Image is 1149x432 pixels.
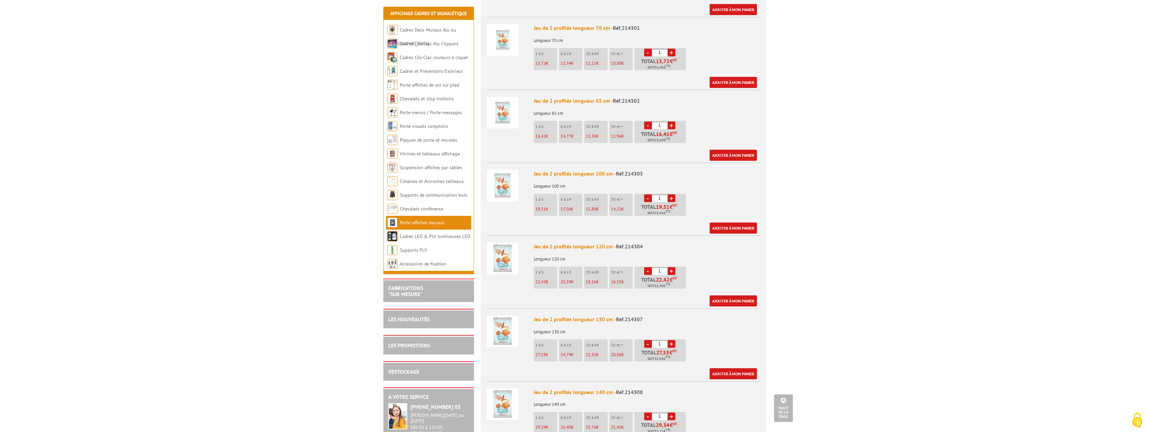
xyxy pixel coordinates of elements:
span: Réf.214303 [616,170,643,177]
span: 11,96 [611,133,621,139]
a: + [668,122,675,129]
a: Ajouter à mon panier [710,150,757,161]
span: 22,42 [656,277,670,282]
p: 6 à 19 [561,197,582,202]
span: 17,56 [561,206,571,212]
p: 50 et + [611,343,633,347]
p: € [611,61,633,66]
a: Supports PLV [400,247,427,253]
p: 1 à 5 [535,124,557,129]
p: € [611,425,633,430]
a: Ajouter à mon panier [710,77,757,88]
img: Cadres LED & PLV lumineuses LED [387,231,397,241]
span: 27,53 [535,352,545,357]
p: € [586,61,608,66]
sup: TTC [666,64,671,68]
sup: HT [673,58,677,62]
span: 29,34 [535,424,546,430]
a: + [668,49,675,56]
span: 12,34 [561,60,571,66]
span: 26,90 [655,283,664,289]
img: Porte-menus / Porte-messages [387,107,397,117]
img: Porte-affiches de sol sur pied [387,80,397,90]
a: Cadres et Présentoirs Extérieur [400,68,463,74]
a: Affichage Cadres et Signalétique [390,10,467,16]
p: 1 à 5 [535,343,557,347]
span: € [670,204,673,209]
p: Longueur 100 cm [534,179,760,189]
p: Longueur 140 cm [534,397,760,407]
a: Porte-affiches muraux [400,220,444,226]
p: € [561,207,582,211]
span: 18,16 [586,279,596,285]
p: € [561,425,582,430]
img: widget-service.jpg [388,403,407,429]
p: Total [636,58,686,70]
p: € [586,352,608,357]
span: Réf.214302 [613,97,640,104]
sup: HT [673,203,677,208]
p: Longueur 130 cm [534,325,760,334]
p: 50 et + [611,51,633,56]
p: € [535,134,557,139]
img: Jeu de 2 profilés longueur 100 cm [487,170,518,201]
span: Réf.214301 [613,25,640,31]
span: 10,00 [611,60,621,66]
sup: HT [672,349,677,353]
span: Réf.214308 [616,389,643,395]
span: 24,79 [561,352,571,357]
img: Vitrines et tableaux affichage [387,149,397,159]
span: 16,35 [611,279,621,285]
span: 13,72 [535,60,546,66]
span: Réf.214307 [616,316,643,323]
a: DESTOCKAGE [388,368,419,375]
p: 20 à 49 [586,124,608,129]
div: Jeu de 2 profilés longueur 70 cm - [534,24,760,32]
img: Cadres Deco Muraux Alu ou Bois [387,25,397,35]
p: € [586,134,608,139]
p: 50 et + [611,270,633,275]
a: - [644,413,652,420]
span: 19,51 [656,204,670,209]
sup: HT [673,422,677,426]
img: Cookies (modal window) [1129,412,1146,429]
sup: HT [673,276,677,281]
p: € [611,280,633,284]
sup: TTC [666,428,671,432]
a: Plaques de porte et murales [400,137,457,143]
a: Porte-menus / Porte-messages [400,109,462,115]
img: Cimaises et Accroches tableaux [387,176,397,186]
span: € [670,58,673,64]
p: Total [636,350,686,362]
sup: TTC [666,282,671,286]
img: Jeu de 2 profilés longueur 120 cm [487,243,518,274]
p: € [611,134,633,139]
p: € [586,425,608,430]
span: 23,76 [586,424,596,430]
span: 29,34 [656,422,670,428]
a: Suspension affiches par câbles [400,164,462,171]
span: € [670,131,673,137]
a: Cadres LED & PLV lumineuses LED [400,233,470,239]
a: Vitrines et tableaux affichage [400,151,460,157]
span: 16,46 [655,65,664,70]
span: Réf.214304 [616,243,643,250]
span: 21,45 [611,424,621,430]
strong: [PHONE_NUMBER] 03 [411,403,461,410]
p: Longueur 70 cm [534,34,760,43]
p: € [535,207,557,211]
a: Chevalets et stop trottoirs [400,96,454,102]
a: Cimaises et Accroches tableaux [400,178,464,184]
p: Total [636,277,686,289]
span: 26,40 [561,424,571,430]
span: Soit € [648,65,671,70]
p: 1 à 5 [535,197,557,202]
p: € [561,352,582,357]
p: 20 à 49 [586,51,608,56]
img: Chevalets et stop trottoirs [387,94,397,104]
span: 20,08 [611,352,621,357]
p: 6 à 19 [561,270,582,275]
img: Accessoires de fixation [387,259,397,269]
p: 6 à 19 [561,124,582,129]
p: € [611,352,633,357]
